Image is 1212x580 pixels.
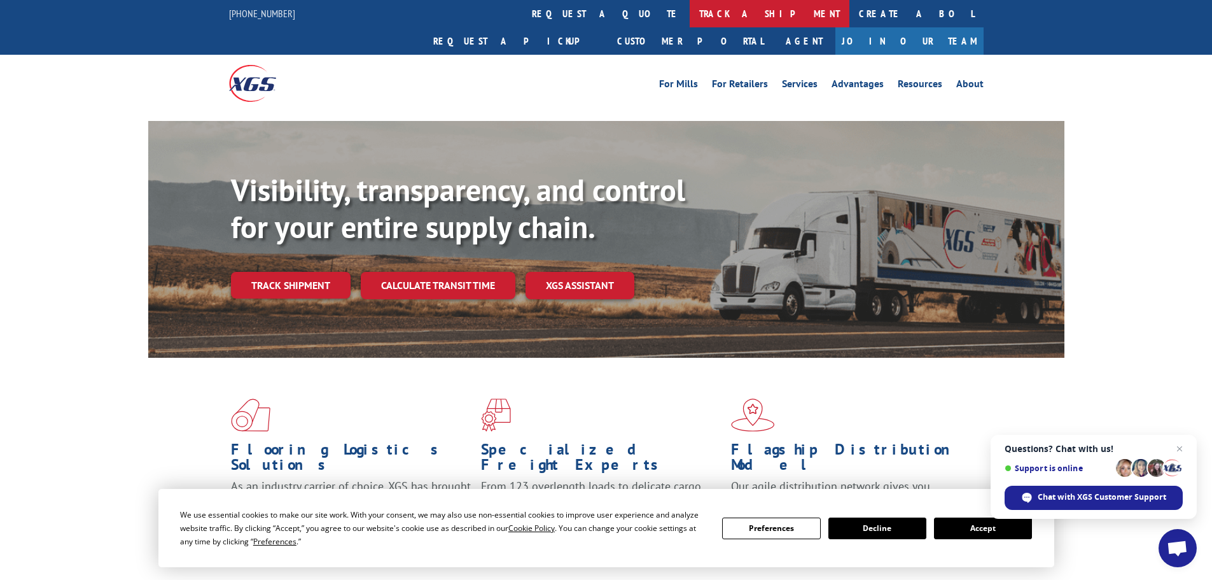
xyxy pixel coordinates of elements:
h1: Specialized Freight Experts [481,442,721,479]
a: Request a pickup [424,27,608,55]
span: Cookie Policy [508,523,555,534]
a: Resources [898,79,942,93]
img: xgs-icon-focused-on-flooring-red [481,399,511,432]
a: Calculate transit time [361,272,515,299]
button: Decline [828,518,926,539]
a: Agent [773,27,835,55]
span: Our agile distribution network gives you nationwide inventory management on demand. [731,479,965,509]
button: Accept [934,518,1032,539]
a: For Retailers [712,79,768,93]
a: Advantages [832,79,884,93]
h1: Flagship Distribution Model [731,442,972,479]
span: Questions? Chat with us! [1005,444,1183,454]
a: Services [782,79,818,93]
a: Customer Portal [608,27,773,55]
a: XGS ASSISTANT [526,272,634,299]
img: xgs-icon-flagship-distribution-model-red [731,399,775,432]
span: Support is online [1005,463,1111,473]
span: Preferences [253,536,296,547]
h1: Flooring Logistics Solutions [231,442,471,479]
img: xgs-icon-total-supply-chain-intelligence-red [231,399,270,432]
a: [PHONE_NUMBER] [229,7,295,20]
p: From 123 overlength loads to delicate cargo, our experienced staff knows the best way to move you... [481,479,721,535]
span: Chat with XGS Customer Support [1005,486,1183,510]
a: Track shipment [231,272,351,299]
a: For Mills [659,79,698,93]
span: As an industry carrier of choice, XGS has brought innovation and dedication to flooring logistics... [231,479,471,524]
b: Visibility, transparency, and control for your entire supply chain. [231,170,685,246]
a: Join Our Team [835,27,984,55]
a: About [956,79,984,93]
a: Open chat [1159,529,1197,567]
button: Preferences [722,518,820,539]
div: We use essential cookies to make our site work. With your consent, we may also use non-essential ... [180,508,707,548]
div: Cookie Consent Prompt [158,489,1054,567]
span: Chat with XGS Customer Support [1038,492,1166,503]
